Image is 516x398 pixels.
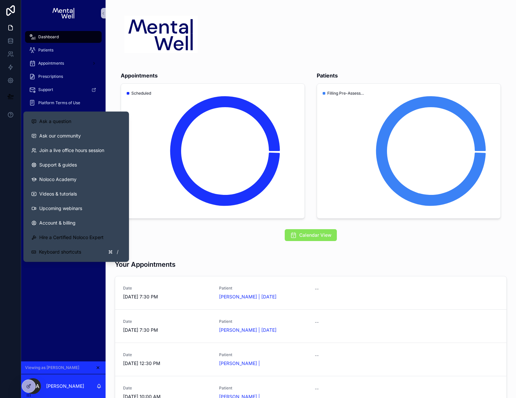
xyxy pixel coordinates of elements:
[25,44,102,56] a: Patients
[26,245,126,259] button: Keyboard shortcuts/
[315,352,319,359] span: --
[124,16,198,53] img: 19221-Screenshot_3.png
[315,319,319,325] span: --
[39,191,77,197] span: Videos & tutorials
[38,87,53,92] span: Support
[26,158,126,172] a: Support & guides
[46,383,84,389] p: [PERSON_NAME]
[26,143,126,158] a: Join a live office hours session
[26,216,126,230] a: Account & billing
[115,249,120,255] span: /
[39,147,104,154] span: Join a live office hours session
[25,71,102,82] a: Prescriptions
[39,133,81,139] span: Ask our community
[219,385,307,391] span: Patient
[115,309,506,343] a: Date[DATE] 7:30 PMPatient[PERSON_NAME] | [DATE]--
[327,91,367,96] span: Filling Pre-Assessment
[219,352,307,357] span: Patient
[39,220,76,226] span: Account & billing
[121,72,158,79] strong: Appointments
[123,385,211,391] span: Date
[123,352,211,357] span: Date
[219,327,276,333] a: [PERSON_NAME] | [DATE]
[26,114,126,129] button: Ask a question
[125,88,301,214] div: chart
[21,26,106,144] div: scrollable content
[25,365,79,370] span: Viewing as [PERSON_NAME]
[38,47,53,53] span: Patients
[25,97,102,109] a: Platform Terms of Use
[39,234,104,241] span: Hire a Certified Noloco Expert
[219,286,307,291] span: Patient
[38,34,59,40] span: Dashboard
[39,249,81,255] span: Keyboard shortcuts
[219,293,276,300] a: [PERSON_NAME] | [DATE]
[315,385,319,392] span: --
[123,286,211,291] span: Date
[131,91,151,96] span: Scheduled
[26,172,126,187] a: Noloco Academy
[115,343,506,376] a: Date[DATE] 12:30 PMPatient[PERSON_NAME] |--
[38,74,63,79] span: Prescriptions
[315,286,319,292] span: --
[26,187,126,201] a: Videos & tutorials
[123,327,211,333] span: [DATE] 7:30 PM
[39,162,77,168] span: Support & guides
[285,229,337,241] button: Calendar View
[317,72,338,79] strong: Patients
[115,260,176,269] h3: Your Appointments
[38,100,80,106] span: Platform Terms of Use
[52,8,74,18] img: App logo
[25,110,102,122] a: Privacy Policy
[25,84,102,96] a: Support
[25,57,102,69] a: Appointments
[123,319,211,324] span: Date
[26,201,126,216] a: Upcoming webinars
[26,230,126,245] button: Hire a Certified Noloco Expert
[26,129,126,143] a: Ask our community
[219,360,260,367] a: [PERSON_NAME] |
[39,176,77,183] span: Noloco Academy
[39,118,71,125] span: Ask a question
[299,232,332,238] span: Calendar View
[123,360,211,367] span: [DATE] 12:30 PM
[219,319,307,324] span: Patient
[38,61,64,66] span: Appointments
[123,293,211,300] span: [DATE] 7:30 PM
[321,88,497,214] div: chart
[25,31,102,43] a: Dashboard
[115,276,506,309] a: Date[DATE] 7:30 PMPatient[PERSON_NAME] | [DATE]--
[39,205,82,212] span: Upcoming webinars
